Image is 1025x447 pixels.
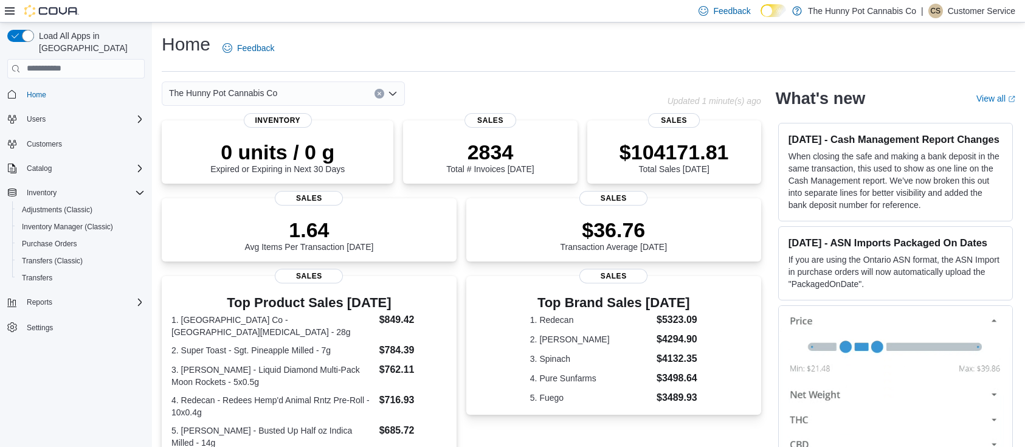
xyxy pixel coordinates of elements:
span: Sales [579,269,647,283]
dd: $3498.64 [657,371,697,386]
h3: [DATE] - ASN Imports Packaged On Dates [789,237,1003,249]
dt: 2. Super Toast - Sgt. Pineapple Milled - 7g [171,344,374,356]
span: Home [22,87,145,102]
p: The Hunny Pot Cannabis Co [808,4,916,18]
p: $36.76 [560,218,667,242]
dd: $849.42 [379,313,447,327]
a: Customers [22,137,67,151]
div: Total Sales [DATE] [619,140,729,174]
dd: $3489.93 [657,390,697,405]
a: Inventory Manager (Classic) [17,220,118,234]
span: Feedback [237,42,274,54]
span: Reports [22,295,145,310]
span: Sales [275,269,343,283]
p: Customer Service [948,4,1015,18]
svg: External link [1008,95,1015,103]
dt: 4. Pure Sunfarms [530,372,652,384]
span: Adjustments (Classic) [22,205,92,215]
a: Transfers [17,271,57,285]
dt: 2. [PERSON_NAME] [530,333,652,345]
p: 2834 [446,140,534,164]
button: Reports [22,295,57,310]
span: Transfers (Classic) [17,254,145,268]
span: Inventory [22,185,145,200]
button: Inventory Manager (Classic) [12,218,150,235]
div: Customer Service [928,4,943,18]
span: CS [930,4,940,18]
h1: Home [162,32,210,57]
p: Updated 1 minute(s) ago [668,96,761,106]
p: 0 units / 0 g [210,140,345,164]
span: Adjustments (Classic) [17,203,145,217]
span: Reports [27,297,52,307]
dt: 5. Fuego [530,392,652,404]
a: Purchase Orders [17,237,82,251]
dd: $762.11 [379,362,447,377]
span: Inventory Manager (Classic) [17,220,145,234]
span: Sales [464,113,517,128]
a: Settings [22,321,58,335]
a: Feedback [218,36,279,60]
dt: 1. [GEOGRAPHIC_DATA] Co - [GEOGRAPHIC_DATA][MEDICAL_DATA] - 28g [171,314,374,338]
span: Sales [579,191,647,206]
button: Reports [2,294,150,311]
dt: 1. Redecan [530,314,652,326]
span: Purchase Orders [17,237,145,251]
p: If you are using the Ontario ASN format, the ASN Import in purchase orders will now automatically... [789,254,1003,290]
span: Transfers (Classic) [22,256,83,266]
span: Load All Apps in [GEOGRAPHIC_DATA] [34,30,145,54]
button: Users [22,112,50,126]
span: Sales [275,191,343,206]
span: Purchase Orders [22,239,77,249]
span: Home [27,90,46,100]
input: Dark Mode [761,4,786,17]
button: Purchase Orders [12,235,150,252]
button: Adjustments (Classic) [12,201,150,218]
button: Home [2,86,150,103]
dd: $5323.09 [657,313,697,327]
dd: $685.72 [379,423,447,438]
button: Clear input [374,89,384,99]
button: Inventory [2,184,150,201]
span: Users [27,114,46,124]
button: Users [2,111,150,128]
span: Catalog [27,164,52,173]
button: Catalog [2,160,150,177]
span: Settings [27,323,53,333]
span: Inventory Manager (Classic) [22,222,113,232]
p: When closing the safe and making a bank deposit in the same transaction, this used to show as one... [789,150,1003,211]
button: Inventory [22,185,61,200]
span: Sales [648,113,700,128]
h3: Top Brand Sales [DATE] [530,296,697,310]
p: 1.64 [244,218,373,242]
p: | [921,4,923,18]
span: Transfers [22,273,52,283]
dd: $784.39 [379,343,447,358]
a: Adjustments (Classic) [17,203,97,217]
h3: Top Product Sales [DATE] [171,296,447,310]
div: Avg Items Per Transaction [DATE] [244,218,373,252]
dd: $4294.90 [657,332,697,347]
span: Feedback [713,5,750,17]
span: Inventory [244,113,312,128]
a: View allExternal link [976,94,1015,103]
span: Customers [27,139,62,149]
span: Transfers [17,271,145,285]
span: Settings [22,319,145,334]
span: Catalog [22,161,145,176]
button: Settings [2,318,150,336]
button: Transfers (Classic) [12,252,150,269]
span: The Hunny Pot Cannabis Co [169,86,277,100]
button: Catalog [22,161,57,176]
span: Customers [22,136,145,151]
dd: $716.93 [379,393,447,407]
h2: What's new [776,89,865,108]
nav: Complex example [7,81,145,368]
span: Inventory [27,188,57,198]
span: Users [22,112,145,126]
a: Home [22,88,51,102]
button: Open list of options [388,89,398,99]
dt: 3. Spinach [530,353,652,365]
dt: 4. Redecan - Redees Hemp'd Animal Rntz Pre-Roll - 10x0.4g [171,394,374,418]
